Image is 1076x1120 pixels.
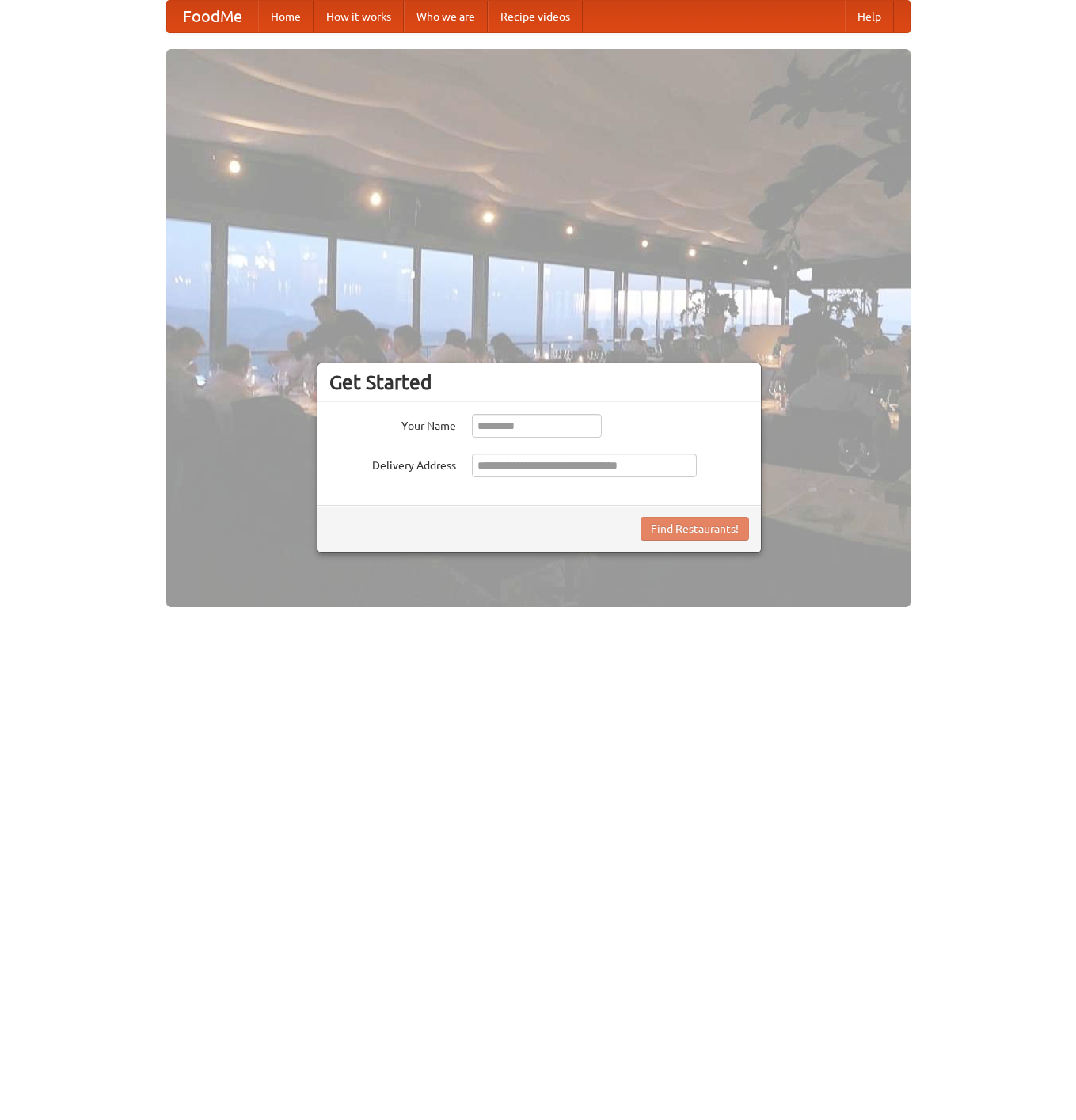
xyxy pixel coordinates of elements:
[167,1,258,32] a: FoodMe
[845,1,894,32] a: Help
[258,1,314,32] a: Home
[329,454,456,473] label: Delivery Address
[329,414,456,434] label: Your Name
[641,517,749,541] button: Find Restaurants!
[314,1,404,32] a: How it works
[329,370,749,394] h3: Get Started
[488,1,583,32] a: Recipe videos
[404,1,488,32] a: Who we are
